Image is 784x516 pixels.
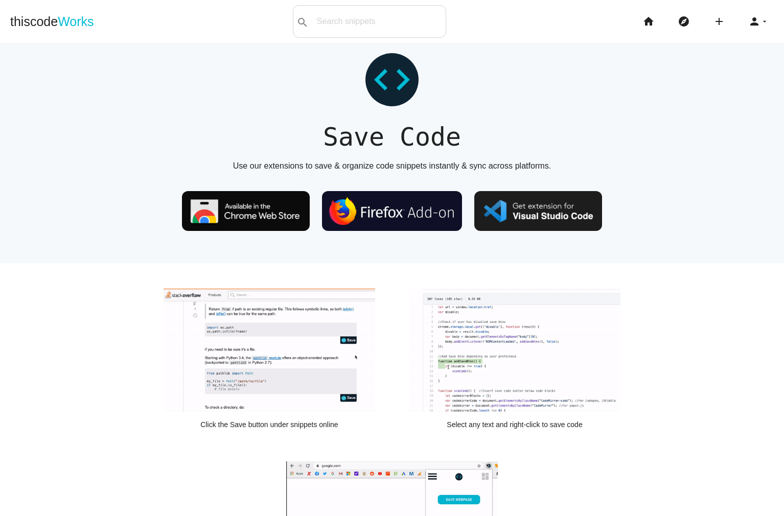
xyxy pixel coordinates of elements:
[312,11,446,32] input: Search snippets
[322,191,462,231] img: Get Firefox Add-on
[642,5,655,38] i: home
[200,420,338,429] strong: Click the Save button under snippets online
[474,191,602,231] img: Get VS Code extension
[296,6,309,39] i: search
[10,5,94,38] a: thiscodeWorks
[177,123,607,151] h2: Save Code
[58,14,94,29] span: Works
[409,289,620,411] img: save-code.gif
[293,6,312,37] button: search
[678,5,690,38] i: explore
[760,5,769,38] i: arrow_drop_down
[447,420,582,429] strong: Select any text and right-click to save code
[177,161,607,171] h6: Use our extensions to save & organize code snippets instantly & sync across platforms.
[713,5,725,38] i: add
[365,53,419,106] i: code
[164,289,375,411] img: save-snippet.gif
[182,191,310,231] img: Available in the Chrome Web Store
[748,5,760,38] i: person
